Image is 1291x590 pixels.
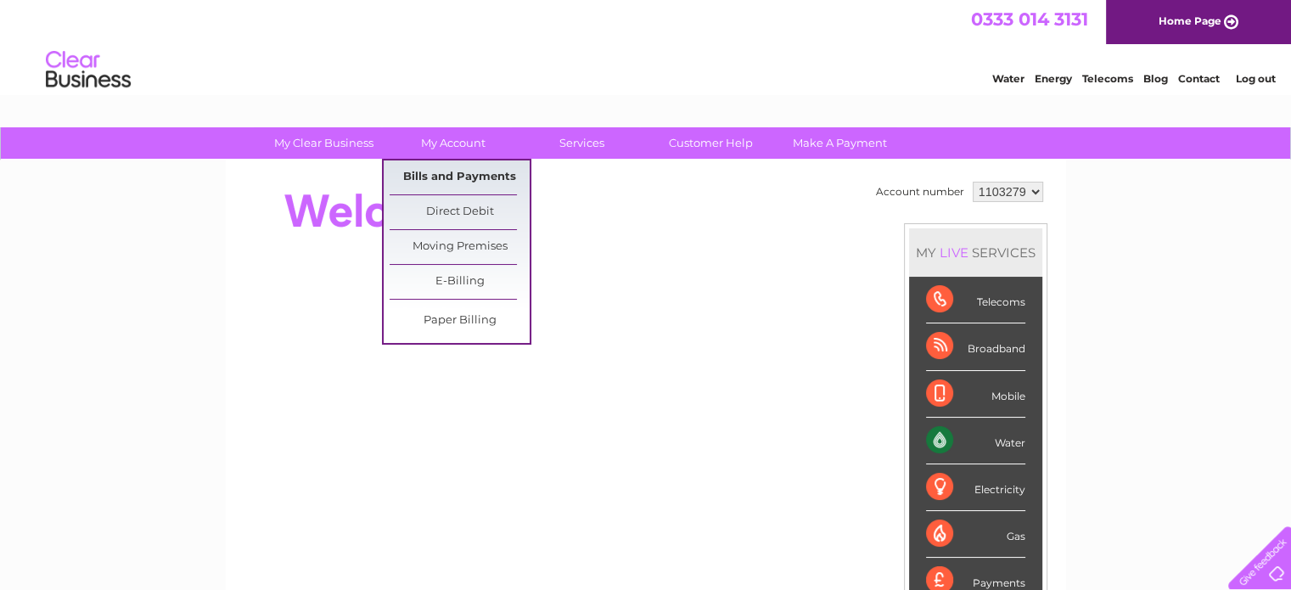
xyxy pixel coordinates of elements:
a: Customer Help [641,127,781,159]
a: My Clear Business [254,127,394,159]
a: 0333 014 3131 [971,8,1088,30]
a: Bills and Payments [390,160,530,194]
img: logo.png [45,44,132,96]
div: Clear Business is a trading name of Verastar Limited (registered in [GEOGRAPHIC_DATA] No. 3667643... [245,9,1047,82]
div: MY SERVICES [909,228,1042,277]
a: Blog [1143,72,1168,85]
a: Contact [1178,72,1220,85]
div: Water [926,418,1025,464]
a: My Account [383,127,523,159]
a: Services [512,127,652,159]
div: Gas [926,511,1025,558]
a: Make A Payment [770,127,910,159]
div: Mobile [926,371,1025,418]
a: Moving Premises [390,230,530,264]
a: Log out [1235,72,1275,85]
a: E-Billing [390,265,530,299]
td: Account number [872,177,968,206]
a: Paper Billing [390,304,530,338]
div: Electricity [926,464,1025,511]
a: Telecoms [1082,72,1133,85]
div: LIVE [936,244,972,261]
div: Telecoms [926,277,1025,323]
a: Water [992,72,1024,85]
a: Energy [1035,72,1072,85]
a: Direct Debit [390,195,530,229]
div: Broadband [926,323,1025,370]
